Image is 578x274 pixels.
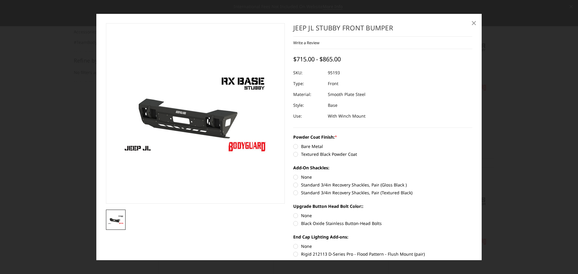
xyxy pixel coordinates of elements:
label: Powder Coat Finish: [293,134,472,140]
dt: SKU: [293,67,323,78]
label: Add-On Shackles: [293,165,472,171]
a: Write a Review [293,40,319,45]
h1: Jeep JL Stubby Front Bumper [293,23,472,37]
span: $715.00 - $865.00 [293,55,341,63]
iframe: Chat Widget [548,245,578,274]
img: Jeep JL Stubby Front Bumper [108,215,124,224]
dd: Front [328,78,338,89]
label: Standard 3/4in Recovery Shackles, Pair (Textured Black) [293,189,472,196]
dd: Base [328,100,337,111]
label: Bare Metal [293,143,472,149]
label: End Cap Lighting Add-ons: [293,234,472,240]
a: Close [469,18,479,28]
dt: Use: [293,111,323,122]
label: Upgrade Button Head Bolt Color:: [293,203,472,209]
label: Textured Black Powder Coat [293,151,472,157]
span: × [471,16,477,29]
dt: Style: [293,100,323,111]
label: None [293,174,472,180]
dt: Type: [293,78,323,89]
label: Black Oxide Stainless Button-Head Bolts [293,220,472,226]
a: Jeep JL Stubby Front Bumper [106,23,285,204]
label: None [293,212,472,219]
dt: Material: [293,89,323,100]
dd: 95193 [328,67,340,78]
label: None [293,243,472,249]
label: Standard 3/4in Recovery Shackles, Pair (Gloss Black ) [293,182,472,188]
dd: Smooth Plate Steel [328,89,365,100]
label: Rigid 212113 D-Series Pro - Flood Pattern - Flush Mount (pair) [293,251,472,257]
dd: With Winch Mount [328,111,365,122]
